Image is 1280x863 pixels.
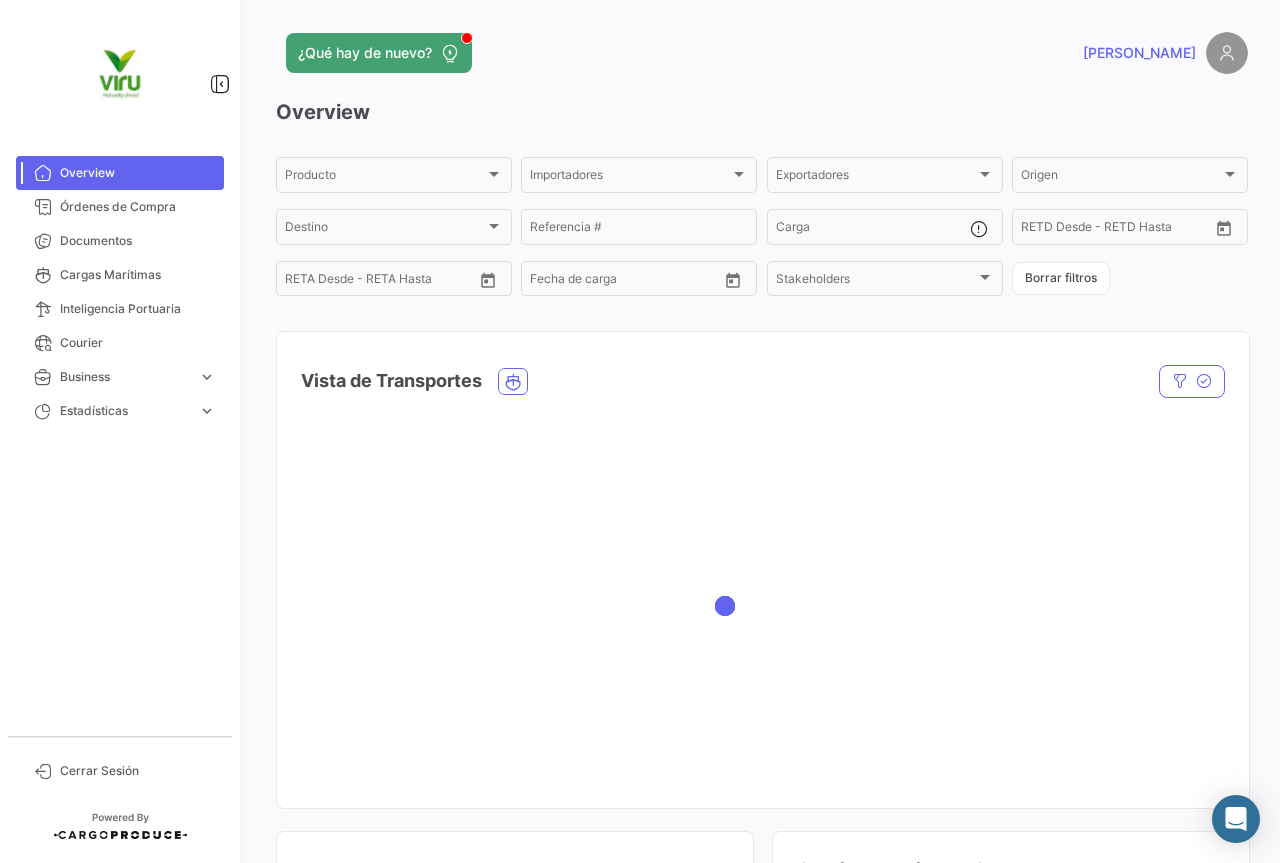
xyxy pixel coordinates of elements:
button: Open calendar [473,265,503,295]
a: Inteligencia Portuaria [16,292,224,326]
span: Stakeholders [776,275,976,289]
span: Inteligencia Portuaria [60,300,216,318]
a: Documentos [16,224,224,258]
span: Documentos [60,232,216,250]
span: Destino [285,223,485,237]
h3: Overview [276,98,1248,126]
span: Courier [60,334,216,352]
input: Hasta [335,275,425,289]
button: Open calendar [1209,213,1239,243]
span: Estadísticas [60,402,190,420]
span: [PERSON_NAME] [1083,43,1196,63]
input: Desde [285,275,321,289]
span: Producto [285,171,485,185]
a: Cargas Marítimas [16,258,224,292]
a: Courier [16,326,224,360]
img: placeholder-user.png [1206,32,1248,74]
input: Hasta [1071,223,1161,237]
span: Cerrar Sesión [60,762,216,780]
span: Órdenes de Compra [60,198,216,216]
span: expand_more [198,368,216,386]
a: Órdenes de Compra [16,190,224,224]
input: Hasta [580,275,670,289]
a: Overview [16,156,224,190]
span: expand_more [198,402,216,420]
button: Ocean [499,369,527,394]
span: Business [60,368,190,386]
span: Cargas Marítimas [60,266,216,284]
div: Abrir Intercom Messenger [1212,795,1260,843]
h4: Vista de Transportes [301,367,482,395]
button: Borrar filtros [1012,262,1110,295]
span: Overview [60,164,216,182]
button: ¿Qué hay de nuevo? [286,33,472,73]
input: Desde [530,275,566,289]
span: ¿Qué hay de nuevo? [298,43,432,63]
input: Desde [1021,223,1057,237]
span: Importadores [530,171,730,185]
img: viru.png [70,24,170,124]
span: Origen [1021,171,1221,185]
button: Open calendar [718,265,748,295]
span: Exportadores [776,171,976,185]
